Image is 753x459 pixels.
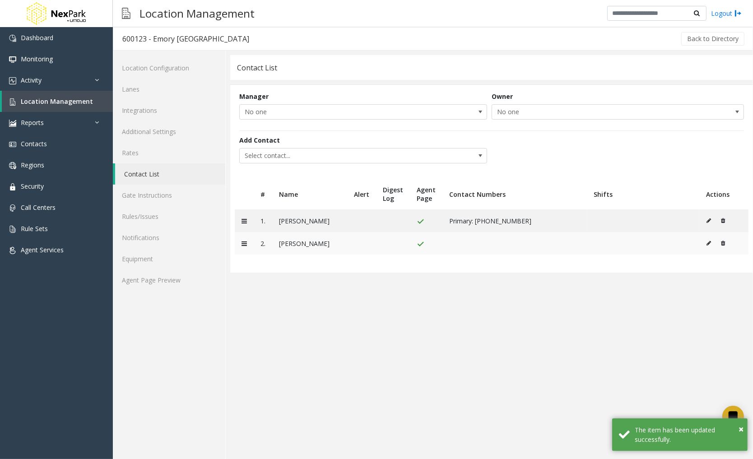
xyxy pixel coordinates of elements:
[9,77,16,84] img: 'icon'
[417,218,424,225] img: check
[21,224,48,233] span: Rule Sets
[376,179,410,209] th: Digest Log
[21,139,47,148] span: Contacts
[492,105,693,119] span: No one
[9,204,16,212] img: 'icon'
[113,100,225,121] a: Integrations
[21,182,44,190] span: Security
[113,121,225,142] a: Additional Settings
[239,92,269,101] label: Manager
[21,246,64,254] span: Agent Services
[9,226,16,233] img: 'icon'
[9,247,16,254] img: 'icon'
[272,209,347,232] td: [PERSON_NAME]
[347,179,376,209] th: Alert
[113,142,225,163] a: Rates
[9,35,16,42] img: 'icon'
[2,91,113,112] a: Location Management
[9,183,16,190] img: 'icon'
[9,120,16,127] img: 'icon'
[272,179,347,209] th: Name
[240,105,437,119] span: No one
[492,104,744,120] span: NO DATA FOUND
[739,422,744,436] button: Close
[734,9,742,18] img: logout
[449,217,531,225] span: Primary: [PHONE_NUMBER]
[113,57,225,79] a: Location Configuration
[21,203,56,212] span: Call Centers
[417,241,424,248] img: check
[122,2,130,24] img: pageIcon
[587,179,699,209] th: Shifts
[135,2,259,24] h3: Location Management
[113,269,225,291] a: Agent Page Preview
[254,209,272,232] td: 1.
[113,206,225,227] a: Rules/Issues
[254,179,272,209] th: #
[9,141,16,148] img: 'icon'
[9,162,16,169] img: 'icon'
[711,9,742,18] a: Logout
[113,79,225,100] a: Lanes
[681,32,744,46] button: Back to Directory
[115,163,225,185] a: Contact List
[21,161,44,169] span: Regions
[239,135,280,145] label: Add Contact
[113,248,225,269] a: Equipment
[442,179,587,209] th: Contact Numbers
[237,62,277,74] div: Contact List
[254,232,272,255] td: 2.
[21,55,53,63] span: Monitoring
[21,33,53,42] span: Dashboard
[21,76,42,84] span: Activity
[410,179,442,209] th: Agent Page
[21,97,93,106] span: Location Management
[739,423,744,435] span: ×
[699,179,748,209] th: Actions
[635,425,741,444] div: The item has been updated successfully.
[113,227,225,248] a: Notifications
[492,92,513,101] label: Owner
[240,148,437,163] span: Select contact...
[122,33,249,45] div: 600123 - Emory [GEOGRAPHIC_DATA]
[9,98,16,106] img: 'icon'
[272,232,347,255] td: [PERSON_NAME]
[113,185,225,206] a: Gate Instructions
[9,56,16,63] img: 'icon'
[21,118,44,127] span: Reports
